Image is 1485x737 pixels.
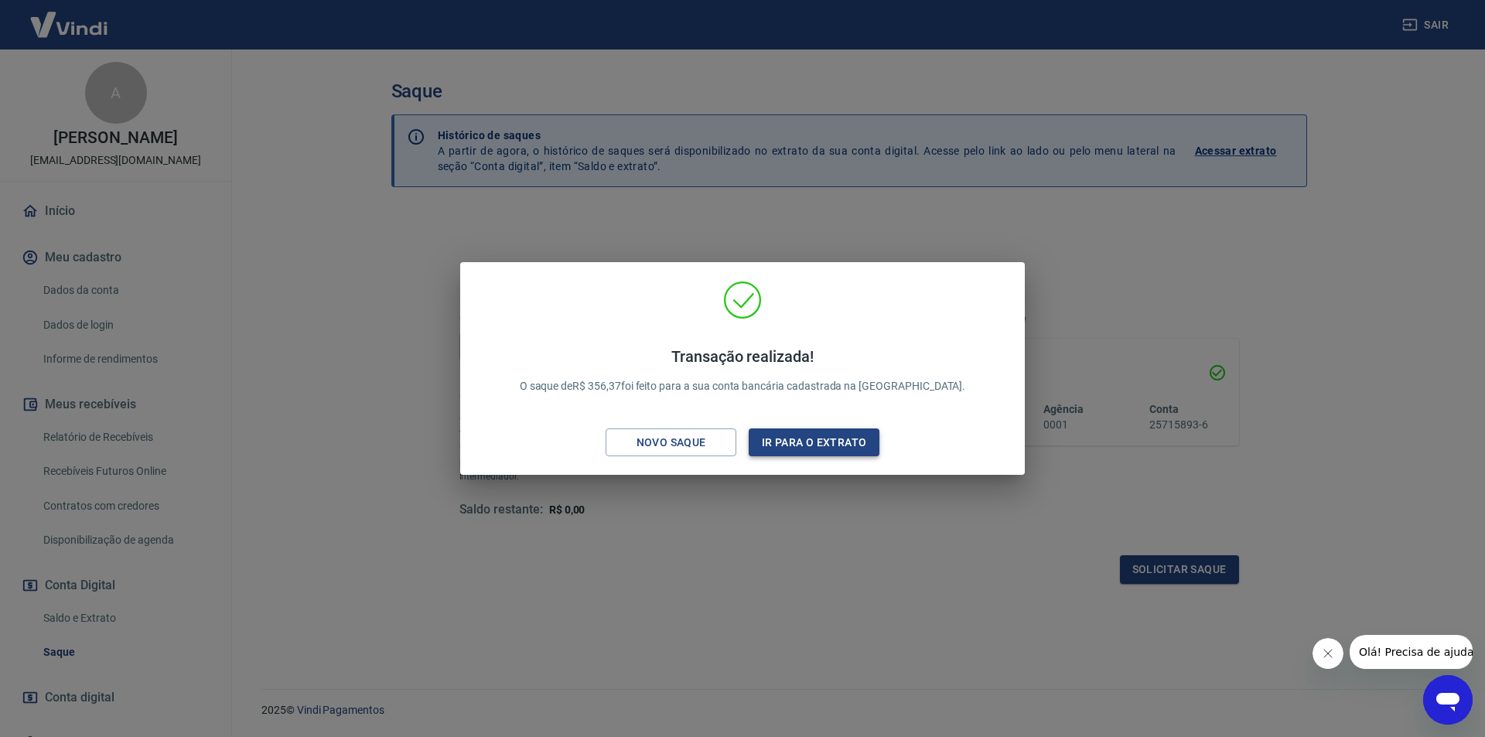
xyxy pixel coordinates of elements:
[520,347,966,394] p: O saque de R$ 356,37 foi feito para a sua conta bancária cadastrada na [GEOGRAPHIC_DATA].
[1350,635,1473,669] iframe: Mensagem da empresa
[1423,675,1473,725] iframe: Botão para abrir a janela de mensagens
[520,347,966,366] h4: Transação realizada!
[9,11,130,23] span: Olá! Precisa de ajuda?
[606,428,736,457] button: Novo saque
[618,433,725,452] div: Novo saque
[749,428,879,457] button: Ir para o extrato
[1313,638,1343,669] iframe: Fechar mensagem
